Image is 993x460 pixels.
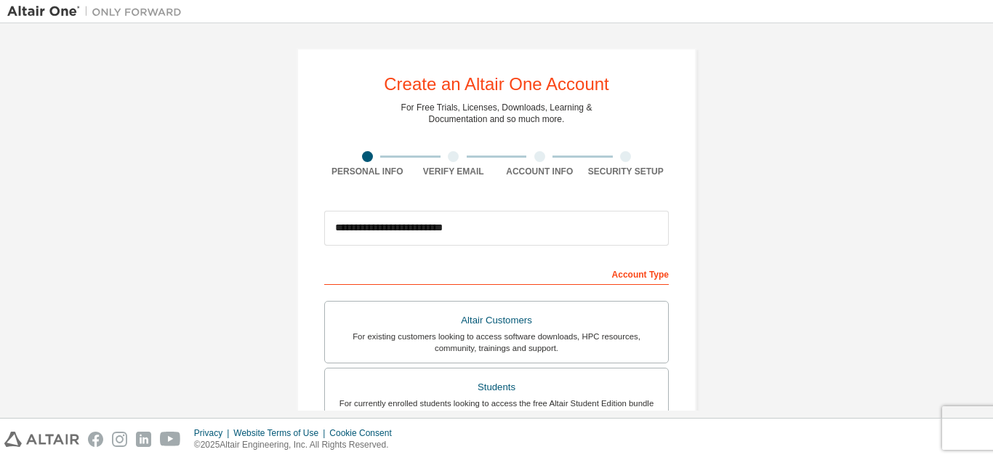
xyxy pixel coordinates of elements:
[88,432,103,447] img: facebook.svg
[233,427,329,439] div: Website Terms of Use
[194,439,401,451] p: © 2025 Altair Engineering, Inc. All Rights Reserved.
[496,166,583,177] div: Account Info
[334,310,659,331] div: Altair Customers
[334,331,659,354] div: For existing customers looking to access software downloads, HPC resources, community, trainings ...
[334,377,659,398] div: Students
[334,398,659,421] div: For currently enrolled students looking to access the free Altair Student Edition bundle and all ...
[112,432,127,447] img: instagram.svg
[194,427,233,439] div: Privacy
[7,4,189,19] img: Altair One
[329,427,400,439] div: Cookie Consent
[136,432,151,447] img: linkedin.svg
[583,166,670,177] div: Security Setup
[324,262,669,285] div: Account Type
[384,76,609,93] div: Create an Altair One Account
[4,432,79,447] img: altair_logo.svg
[324,166,411,177] div: Personal Info
[160,432,181,447] img: youtube.svg
[401,102,592,125] div: For Free Trials, Licenses, Downloads, Learning & Documentation and so much more.
[411,166,497,177] div: Verify Email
